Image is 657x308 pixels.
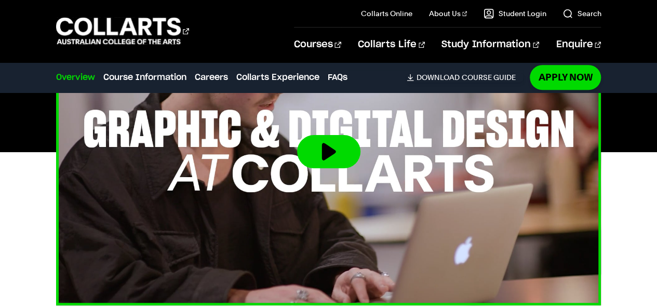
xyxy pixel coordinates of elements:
[484,8,546,19] a: Student Login
[441,28,539,62] a: Study Information
[429,8,467,19] a: About Us
[407,73,524,82] a: DownloadCourse Guide
[328,71,347,84] a: FAQs
[416,73,459,82] span: Download
[236,71,319,84] a: Collarts Experience
[294,28,341,62] a: Courses
[556,28,601,62] a: Enquire
[56,16,189,46] div: Go to homepage
[358,28,425,62] a: Collarts Life
[195,71,228,84] a: Careers
[361,8,412,19] a: Collarts Online
[103,71,186,84] a: Course Information
[562,8,601,19] a: Search
[56,71,95,84] a: Overview
[530,65,601,89] a: Apply Now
